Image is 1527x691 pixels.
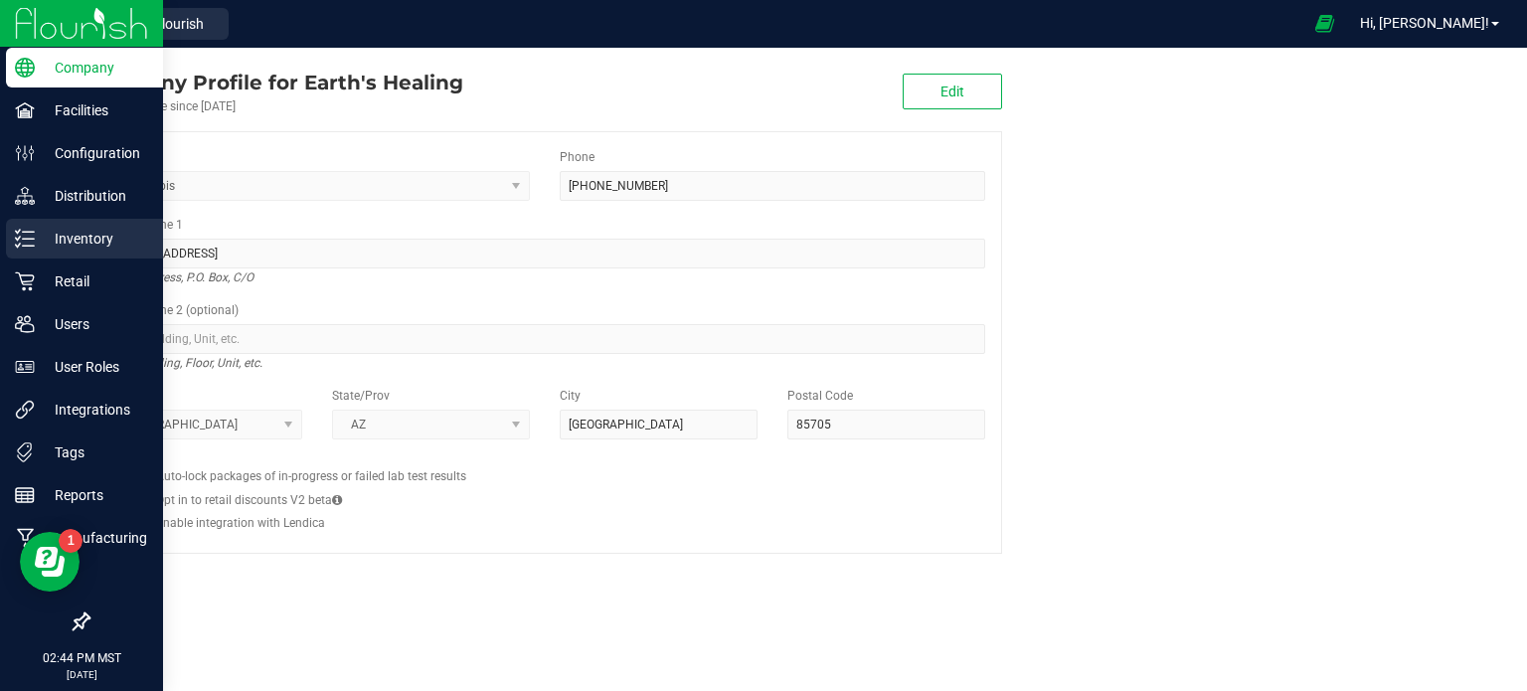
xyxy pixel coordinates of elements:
[15,143,35,163] inline-svg: Configuration
[156,514,325,532] label: Enable integration with Lendica
[59,529,83,553] iframe: Resource center unread badge
[15,528,35,548] inline-svg: Manufacturing
[15,58,35,78] inline-svg: Company
[15,186,35,206] inline-svg: Distribution
[87,68,463,97] div: Earth's Healing
[35,56,154,80] p: Company
[15,485,35,505] inline-svg: Reports
[903,74,1002,109] button: Edit
[35,141,154,165] p: Configuration
[35,355,154,379] p: User Roles
[104,301,239,319] label: Address Line 2 (optional)
[35,440,154,464] p: Tags
[104,351,262,375] i: Suite, Building, Floor, Unit, etc.
[15,357,35,377] inline-svg: User Roles
[104,239,985,268] input: Address
[15,229,35,249] inline-svg: Inventory
[20,532,80,592] iframe: Resource center
[560,387,581,405] label: City
[560,148,594,166] label: Phone
[9,667,154,682] p: [DATE]
[104,265,254,289] i: Street address, P.O. Box, C/O
[15,271,35,291] inline-svg: Retail
[940,84,964,99] span: Edit
[560,410,758,439] input: City
[9,649,154,667] p: 02:44 PM MST
[35,526,154,550] p: Manufacturing
[35,398,154,422] p: Integrations
[332,387,390,405] label: State/Prov
[1360,15,1489,31] span: Hi, [PERSON_NAME]!
[35,269,154,293] p: Retail
[787,410,985,439] input: Postal Code
[104,324,985,354] input: Suite, Building, Unit, etc.
[15,400,35,420] inline-svg: Integrations
[35,184,154,208] p: Distribution
[15,100,35,120] inline-svg: Facilities
[15,442,35,462] inline-svg: Tags
[15,314,35,334] inline-svg: Users
[35,98,154,122] p: Facilities
[104,454,985,467] h2: Configs
[1302,4,1347,43] span: Open Ecommerce Menu
[35,483,154,507] p: Reports
[156,491,342,509] label: Opt in to retail discounts V2 beta
[787,387,853,405] label: Postal Code
[35,312,154,336] p: Users
[156,467,466,485] label: Auto-lock packages of in-progress or failed lab test results
[35,227,154,251] p: Inventory
[87,97,463,115] div: Account active since [DATE]
[560,171,985,201] input: (123) 456-7890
